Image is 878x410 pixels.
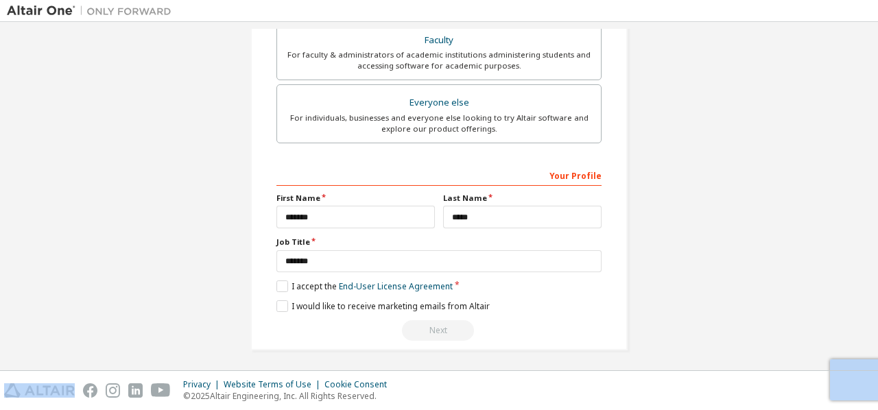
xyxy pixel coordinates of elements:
[285,49,593,71] div: For faculty & administrators of academic institutions administering students and accessing softwa...
[4,383,75,398] img: altair_logo.svg
[183,390,395,402] p: © 2025 Altair Engineering, Inc. All Rights Reserved.
[285,112,593,134] div: For individuals, businesses and everyone else looking to try Altair software and explore our prod...
[285,31,593,50] div: Faculty
[324,379,395,390] div: Cookie Consent
[7,4,178,18] img: Altair One
[224,379,324,390] div: Website Terms of Use
[276,280,453,292] label: I accept the
[151,383,171,398] img: youtube.svg
[443,193,602,204] label: Last Name
[276,320,602,341] div: Please wait while checking email ...
[83,383,97,398] img: facebook.svg
[183,379,224,390] div: Privacy
[276,300,490,312] label: I would like to receive marketing emails from Altair
[339,280,453,292] a: End-User License Agreement
[106,383,120,398] img: instagram.svg
[128,383,143,398] img: linkedin.svg
[276,164,602,186] div: Your Profile
[276,237,602,248] label: Job Title
[276,193,435,204] label: First Name
[285,93,593,112] div: Everyone else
